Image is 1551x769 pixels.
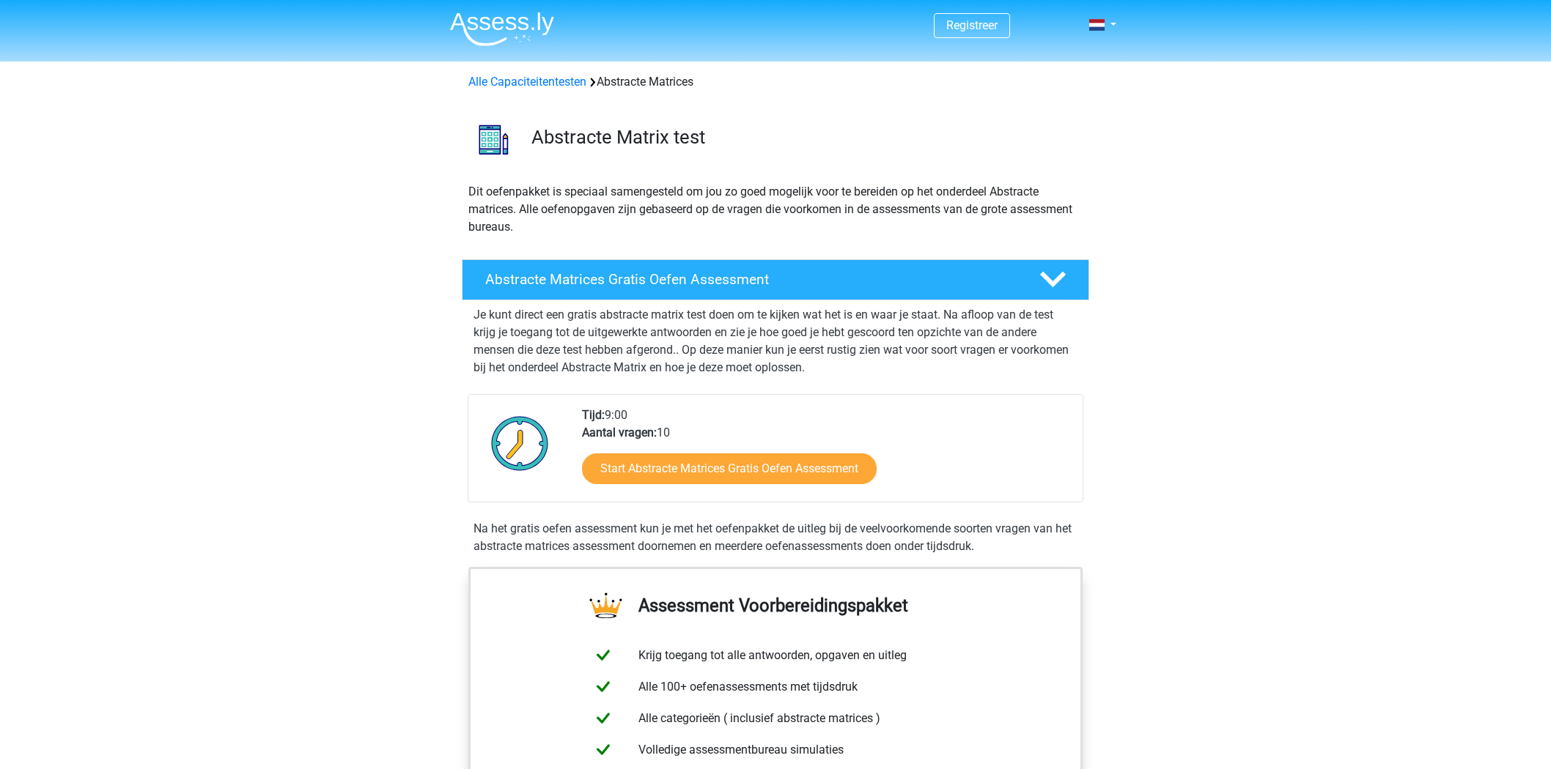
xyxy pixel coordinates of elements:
[468,520,1083,555] div: Na het gratis oefen assessment kun je met het oefenpakket de uitleg bij de veelvoorkomende soorte...
[463,73,1088,91] div: Abstracte Matrices
[571,406,1082,502] div: 9:00 10
[483,406,557,480] img: Klok
[582,453,877,484] a: Start Abstracte Matrices Gratis Oefen Assessment
[468,75,586,89] a: Alle Capaciteitentesten
[450,12,554,46] img: Assessly
[946,18,998,32] a: Registreer
[456,259,1095,300] a: Abstracte Matrices Gratis Oefen Assessment
[531,126,1077,149] h3: Abstracte Matrix test
[468,183,1083,236] p: Dit oefenpakket is speciaal samengesteld om jou zo goed mogelijk voor te bereiden op het onderdee...
[463,108,525,171] img: abstracte matrices
[582,426,657,439] b: Aantal vragen:
[474,306,1077,376] p: Je kunt direct een gratis abstracte matrix test doen om te kijken wat het is en waar je staat. Na...
[582,408,605,422] b: Tijd:
[485,271,1016,288] h4: Abstracte Matrices Gratis Oefen Assessment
